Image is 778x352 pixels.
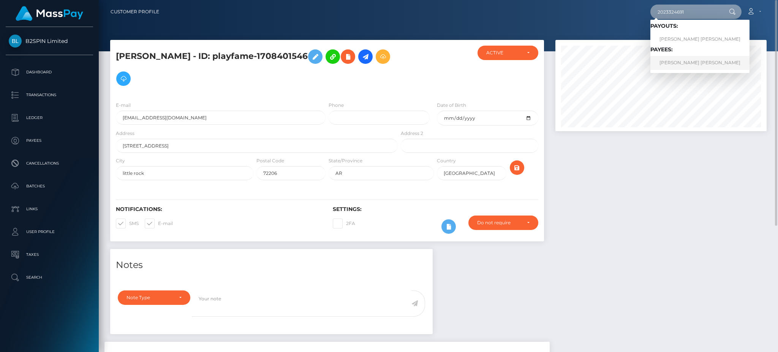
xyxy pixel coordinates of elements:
a: Batches [6,177,93,196]
a: Ledger [6,108,93,127]
button: ACTIVE [478,46,538,60]
a: Links [6,200,93,219]
label: 2FA [333,219,355,228]
input: Search... [650,5,722,19]
a: Payees [6,131,93,150]
h6: Settings: [333,206,538,212]
h6: Payouts: [650,23,750,29]
a: [PERSON_NAME] [PERSON_NAME] [650,56,750,70]
div: Note Type [127,295,173,301]
p: Payees [9,135,90,146]
p: Ledger [9,112,90,124]
h6: Payees: [650,46,750,53]
p: Dashboard [9,67,90,78]
a: User Profile [6,222,93,241]
label: SMS [116,219,139,228]
label: Address 2 [401,130,423,137]
h4: Notes [116,258,427,272]
span: B2SPIN Limited [6,38,93,44]
label: City [116,157,125,164]
label: E-mail [145,219,173,228]
label: Phone [329,102,344,109]
a: Search [6,268,93,287]
a: Cancellations [6,154,93,173]
label: State/Province [329,157,362,164]
div: Do not require [477,220,521,226]
label: Country [437,157,456,164]
img: MassPay Logo [16,6,83,21]
p: Search [9,272,90,283]
a: Transactions [6,86,93,105]
h6: Notifications: [116,206,321,212]
p: Links [9,203,90,215]
button: Note Type [118,290,190,305]
p: Transactions [9,89,90,101]
a: Dashboard [6,63,93,82]
label: Postal Code [256,157,284,164]
a: Initiate Payout [358,49,373,64]
p: User Profile [9,226,90,238]
div: ACTIVE [486,50,521,56]
a: Customer Profile [111,4,159,20]
p: Taxes [9,249,90,260]
button: Do not require [468,216,538,230]
label: E-mail [116,102,131,109]
p: Cancellations [9,158,90,169]
h5: [PERSON_NAME] - ID: playfame-1708401546 [116,46,394,90]
a: Taxes [6,245,93,264]
label: Address [116,130,134,137]
p: Batches [9,181,90,192]
a: [PERSON_NAME] [PERSON_NAME] [650,32,750,46]
label: Date of Birth [437,102,466,109]
img: B2SPIN Limited [9,35,22,48]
